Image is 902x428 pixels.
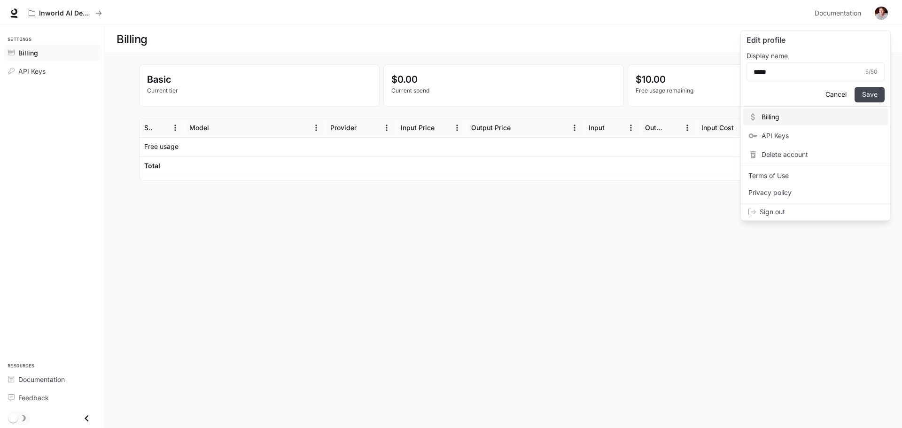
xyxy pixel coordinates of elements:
[865,67,878,77] div: 5 / 50
[855,87,885,102] button: Save
[743,167,888,184] a: Terms of Use
[821,87,851,102] button: Cancel
[746,34,885,46] p: Edit profile
[762,131,883,140] span: API Keys
[743,146,888,163] div: Delete account
[743,127,888,144] a: API Keys
[762,112,883,122] span: Billing
[760,207,883,217] span: Sign out
[741,203,890,220] div: Sign out
[748,188,883,197] span: Privacy policy
[762,150,883,159] span: Delete account
[743,109,888,125] a: Billing
[748,171,883,180] span: Terms of Use
[746,53,788,59] p: Display name
[743,184,888,201] a: Privacy policy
